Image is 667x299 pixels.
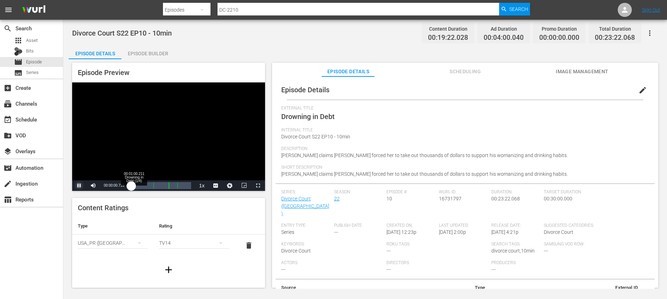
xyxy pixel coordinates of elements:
span: Target Duration: [544,189,645,195]
span: 00:19:22.028 [428,34,468,42]
span: Search Tags: [491,242,540,247]
span: Episode #: [386,189,435,195]
span: Divorce Court S22 EP10 - 10min [281,134,350,139]
span: [DATE] 4:21p [491,229,518,235]
button: edit [634,82,651,99]
th: Rating [153,218,235,235]
span: --- [491,267,496,272]
div: Promo Duration [539,24,579,34]
div: Progress Bar [131,182,191,189]
span: Episode [14,58,23,66]
th: Type [394,279,491,296]
span: Keywords: [281,242,383,247]
span: Search [509,3,528,15]
span: Duration: [491,189,540,195]
span: Automation [4,164,12,172]
span: Ingestion [4,180,12,188]
span: Reports [4,195,12,204]
table: simple table [72,218,265,256]
span: Actors [281,260,383,266]
div: Bits [14,47,23,56]
div: Video Player [72,82,265,191]
span: Divorce Court [544,229,573,235]
div: Episode Details [69,45,121,62]
span: Release Date: [491,223,540,229]
span: Series: [281,189,330,195]
span: Channels [4,100,12,108]
span: Asset [14,36,23,45]
span: --- [386,248,391,254]
button: Pause [72,180,86,191]
span: Overlays [4,147,12,156]
button: Episode Builder [121,45,174,59]
span: Content Ratings [78,204,128,212]
span: External Title [281,106,646,111]
span: 10 [386,196,392,201]
div: Total Duration [595,24,635,34]
span: [PERSON_NAME] claims [PERSON_NAME] forced her to take out thousands of dollars to support his wom... [281,152,568,158]
span: edit [638,86,647,94]
span: delete [245,241,253,250]
span: Entry Type: [281,223,330,229]
span: Image Management [556,67,609,76]
span: 00:00:00.000 [539,34,579,42]
button: Captions [209,180,223,191]
span: Suggested Categories: [544,223,645,229]
span: Series [26,69,39,76]
span: VOD [4,131,12,140]
span: Episode Details [322,67,375,76]
span: Create [4,84,12,92]
img: ans4CAIJ8jUAAAAAAAAAAAAAAAAAAAAAAAAgQb4GAAAAAAAAAAAAAAAAAAAAAAAAJMjXAAAAAAAAAAAAAAAAAAAAAAAAgAT5G... [17,2,51,18]
button: Picture-in-Picture [237,180,251,191]
span: Producers [491,260,593,266]
span: --- [334,229,338,235]
span: Created On: [386,223,435,229]
button: Fullscreen [251,180,265,191]
span: Series [281,229,294,235]
div: Episode Builder [121,45,174,62]
span: Short Description [281,165,646,170]
button: Jump To Time [223,180,237,191]
span: Divorce Court S22 EP10 - 10min [72,29,172,37]
span: Episode Details [281,86,329,94]
span: Search [4,24,12,33]
span: Schedule [4,116,12,124]
span: 00:23:22.068 [595,34,635,42]
span: Episode [26,58,42,66]
span: --- [281,267,285,272]
button: Mute [86,180,100,191]
span: [DATE] 12:23p [386,229,416,235]
th: External ID [491,279,643,296]
span: Series [14,69,23,77]
span: --- [386,267,391,272]
span: Publish Date: [334,223,383,229]
div: Ad Duration [484,24,524,34]
button: Search [499,3,530,15]
span: Last Updated: [439,223,488,229]
span: Internal Title [281,127,646,133]
th: Type [72,218,153,235]
span: 00:00:00.716 [104,183,124,187]
span: [DATE] 2:00p [439,229,466,235]
div: USA_PR ([GEOGRAPHIC_DATA] ([GEOGRAPHIC_DATA])) [78,233,148,253]
button: delete [240,237,257,254]
a: Sign Out [642,7,660,13]
span: Wurl ID: [439,189,488,195]
span: Episode Preview [78,68,130,77]
span: Divorce Court [281,248,311,254]
span: --- [544,248,548,254]
span: Asset [26,37,38,44]
span: Scheduling [439,67,492,76]
a: Divorce Court ([GEOGRAPHIC_DATA]) [281,196,329,216]
button: Episode Details [69,45,121,59]
span: Drowning in Debt [281,112,335,121]
span: 16731797 [439,196,461,201]
div: TV14 [159,233,229,253]
th: Source [276,279,394,296]
span: divorce court,10min [491,248,535,254]
span: 00:04:00.040 [484,34,524,42]
span: 00:23:22.068 [491,196,520,201]
button: Playback Rate [195,180,209,191]
span: Directors [386,260,488,266]
span: Description [281,146,646,152]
